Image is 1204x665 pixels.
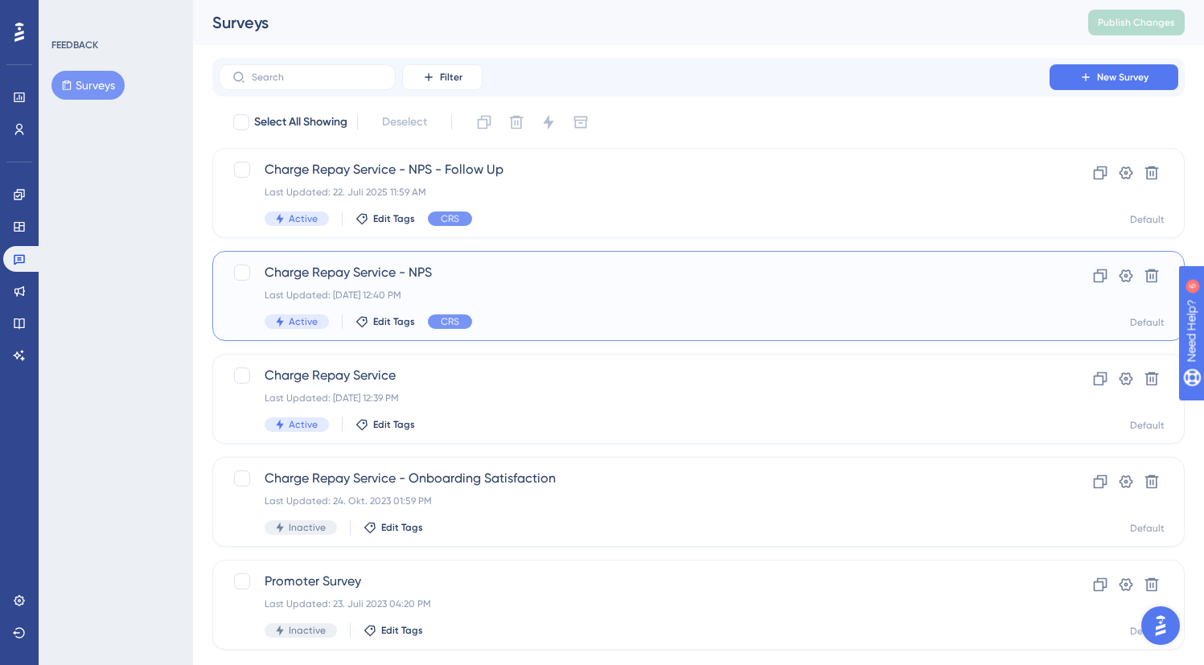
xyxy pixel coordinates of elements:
[265,597,1004,610] div: Last Updated: 23. Juli 2023 04:20 PM
[265,392,1004,404] div: Last Updated: [DATE] 12:39 PM
[1098,16,1175,29] span: Publish Changes
[1097,71,1149,84] span: New Survey
[402,64,483,90] button: Filter
[1130,316,1165,329] div: Default
[373,212,415,225] span: Edit Tags
[382,113,427,132] span: Deselect
[289,624,326,637] span: Inactive
[265,495,1004,507] div: Last Updated: 24. Okt. 2023 01:59 PM
[1130,625,1165,638] div: Default
[265,572,1004,591] span: Promoter Survey
[265,289,1004,302] div: Last Updated: [DATE] 12:40 PM
[254,113,347,132] span: Select All Showing
[289,418,318,431] span: Active
[265,469,1004,488] span: Charge Repay Service - Onboarding Satisfaction
[355,212,415,225] button: Edit Tags
[265,263,1004,282] span: Charge Repay Service - NPS
[373,418,415,431] span: Edit Tags
[51,71,125,100] button: Surveys
[38,4,101,23] span: Need Help?
[289,521,326,534] span: Inactive
[1130,419,1165,432] div: Default
[440,71,462,84] span: Filter
[381,521,423,534] span: Edit Tags
[265,366,1004,385] span: Charge Repay Service
[441,315,459,328] span: CRS
[1130,213,1165,226] div: Default
[212,11,1048,34] div: Surveys
[373,315,415,328] span: Edit Tags
[51,39,98,51] div: FEEDBACK
[355,315,415,328] button: Edit Tags
[368,108,442,137] button: Deselect
[381,624,423,637] span: Edit Tags
[441,212,459,225] span: CRS
[1130,522,1165,535] div: Default
[364,624,423,637] button: Edit Tags
[1088,10,1185,35] button: Publish Changes
[355,418,415,431] button: Edit Tags
[252,72,382,83] input: Search
[364,521,423,534] button: Edit Tags
[289,315,318,328] span: Active
[265,160,1004,179] span: Charge Repay Service - NPS - Follow Up
[1136,601,1185,650] iframe: UserGuiding AI Assistant Launcher
[1050,64,1178,90] button: New Survey
[112,8,117,21] div: 6
[289,212,318,225] span: Active
[265,186,1004,199] div: Last Updated: 22. Juli 2025 11:59 AM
